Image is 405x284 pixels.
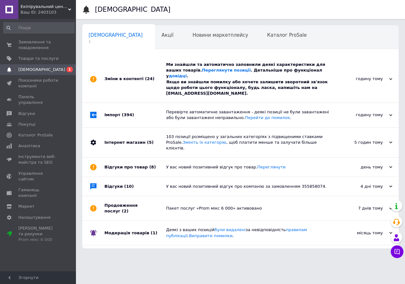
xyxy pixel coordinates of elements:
span: (1) [151,230,157,235]
a: Змініть їх категорію [183,140,227,145]
span: Гаманець компанії [18,187,59,199]
div: 103 позиції розміщено у загальних категоріях з підвищеними ставками ProSale. , щоб платити менше ... [166,134,329,151]
span: Показники роботи компанії [18,78,59,89]
a: Переглянути позиції [202,68,251,73]
div: Деякі з ваших позицій за невідповідність . . [166,227,329,238]
div: У вас новий позитивний відгук про компанію за замовленням 355858074. [166,184,329,189]
div: Модерація товарів [104,221,166,245]
div: Ваш ID: 2403103 [21,9,76,15]
span: Відгуки [18,111,35,117]
div: Імпорт [104,103,166,127]
h1: [DEMOGRAPHIC_DATA] [95,6,171,13]
a: Перейти до помилок [245,115,290,120]
span: Каталог ProSale [267,32,307,38]
span: (394) [122,112,134,117]
span: Управління сайтом [18,171,59,182]
button: Чат з покупцем [391,245,403,258]
a: правилам публікації [166,227,307,238]
span: (24) [145,76,154,81]
span: Інструменти веб-майстра та SEO [18,154,59,165]
div: місяць тому [329,230,392,236]
span: (5) [147,140,153,145]
div: Prom мікс 6 000 [18,237,59,243]
span: Товари та послуги [18,56,59,61]
a: довідці [169,73,187,78]
span: [DEMOGRAPHIC_DATA] [89,32,143,38]
span: Новини маркетплейсу [192,32,248,38]
span: (2) [122,209,128,213]
div: годину тому [329,112,392,118]
div: Пакет послуг «Prom мікс 6 000» активовано [166,205,329,211]
div: 5 годин тому [329,140,392,145]
span: [PERSON_NAME] та рахунки [18,225,59,243]
span: (10) [124,184,134,189]
div: Ми знайшли та автоматично заповнили деякі характеристики для ваших товарів. . Детальніше про функ... [166,62,329,96]
span: Панель управління [18,94,59,105]
span: 1 [66,67,73,72]
div: день тому [329,164,392,170]
div: 4 дні тому [329,184,392,189]
span: Замовлення та повідомлення [18,39,59,51]
div: Інтернет магазин [104,128,166,158]
span: [DEMOGRAPHIC_DATA] [18,67,65,73]
span: Акції [162,32,174,38]
input: Пошук [3,22,75,34]
div: У вас новий позитивний відгук про товар. [166,164,329,170]
div: Зміни в контенті [104,55,166,103]
span: Каталог ProSale [18,132,53,138]
span: Екіпірувальний центр "Вєлікан" [21,4,68,9]
span: Налаштування [18,215,51,220]
span: Маркет [18,204,34,209]
a: були видалені [215,227,246,232]
div: годину тому [329,76,392,82]
a: Переглянути [257,165,285,169]
a: Виправити помилки [189,233,233,238]
div: Продовження послуг [104,196,166,220]
span: Покупці [18,122,35,127]
div: Відгуки про товар [104,158,166,177]
span: Аналітика [18,143,40,149]
span: 1 [89,39,143,44]
span: (8) [149,165,156,169]
div: Перевірте автоматичне завантаження - деякі позиції не були завантажені або були завантажені непра... [166,109,329,121]
div: Відгуки [104,177,166,196]
div: 7 днів тому [329,205,392,211]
